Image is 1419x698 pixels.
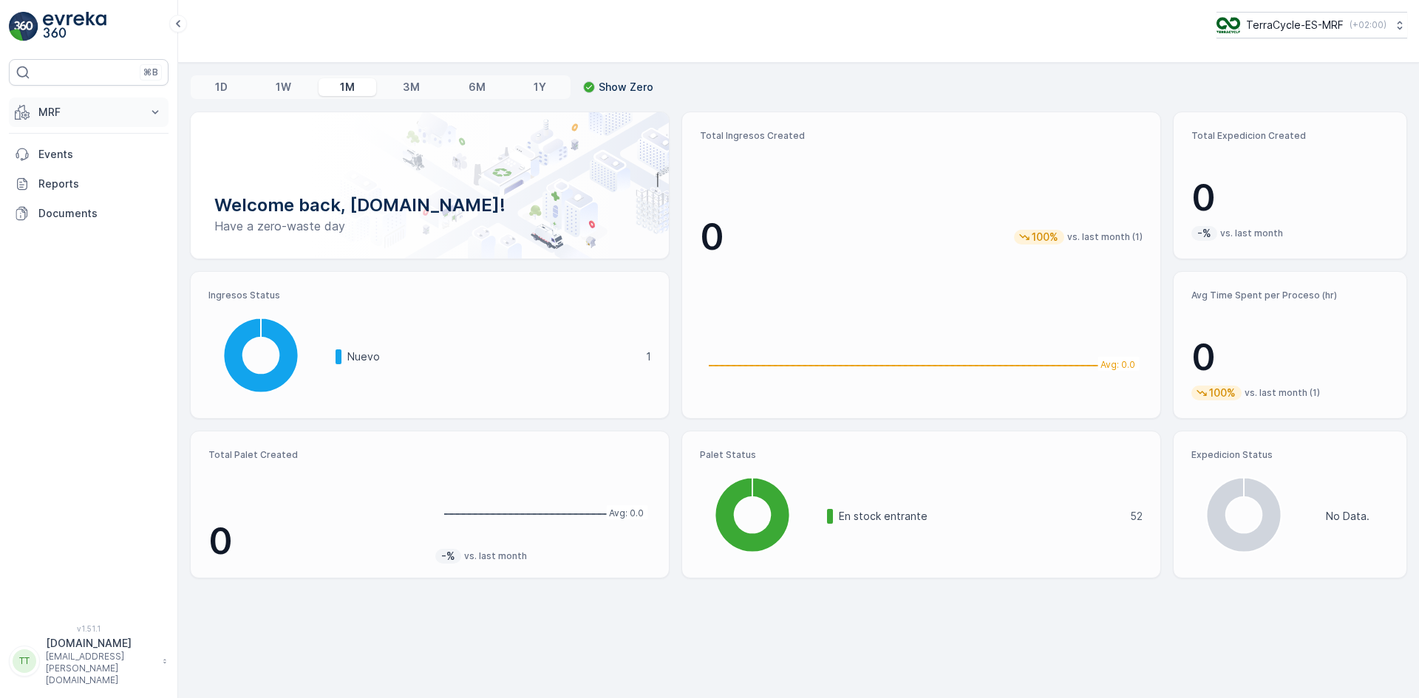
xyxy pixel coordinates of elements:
[1220,227,1283,239] p: vs. last month
[1245,387,1320,399] p: vs. last month (1)
[403,80,420,95] p: 3M
[700,130,1143,142] p: Total Ingresos Created
[38,177,163,191] p: Reports
[208,290,651,301] p: Ingresos Status
[143,66,158,78] p: ⌘B
[534,80,546,95] p: 1Y
[1246,18,1344,32] p: TerraCycle-ES-MRF
[46,636,155,651] p: [DOMAIN_NAME]
[276,80,291,95] p: 1W
[464,550,527,562] p: vs. last month
[1326,509,1369,524] p: No Data.
[347,349,636,364] p: Nuevo
[1350,19,1386,31] p: ( +02:00 )
[38,105,139,120] p: MRF
[700,215,724,259] p: 0
[13,649,36,673] div: TT
[1208,386,1237,400] p: 100%
[9,12,38,41] img: logo
[9,636,169,686] button: TT[DOMAIN_NAME][EMAIL_ADDRESS][PERSON_NAME][DOMAIN_NAME]
[1216,12,1407,38] button: TerraCycle-ES-MRF(+02:00)
[215,80,228,95] p: 1D
[646,349,651,364] p: 1
[440,549,457,564] p: -%
[1191,176,1389,220] p: 0
[1191,335,1389,380] p: 0
[599,80,653,95] p: Show Zero
[700,449,1143,461] p: Palet Status
[38,206,163,221] p: Documents
[9,169,169,199] a: Reports
[1130,509,1143,524] p: 52
[1191,449,1389,461] p: Expedicion Status
[340,80,355,95] p: 1M
[9,199,169,228] a: Documents
[1191,130,1389,142] p: Total Expedicion Created
[46,651,155,686] p: [EMAIL_ADDRESS][PERSON_NAME][DOMAIN_NAME]
[9,624,169,633] span: v 1.51.1
[1196,226,1213,241] p: -%
[214,217,645,235] p: Have a zero-waste day
[208,519,423,564] p: 0
[1067,231,1143,243] p: vs. last month (1)
[1191,290,1389,301] p: Avg Time Spent per Proceso (hr)
[469,80,486,95] p: 6M
[9,140,169,169] a: Events
[839,509,1120,524] p: En stock entrante
[208,449,423,461] p: Total Palet Created
[38,147,163,162] p: Events
[214,194,645,217] p: Welcome back, [DOMAIN_NAME]!
[43,12,106,41] img: logo_light-DOdMpM7g.png
[9,97,169,127] button: MRF
[1030,230,1060,244] p: 100%
[1216,17,1240,33] img: TC_mwK4AaT.png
